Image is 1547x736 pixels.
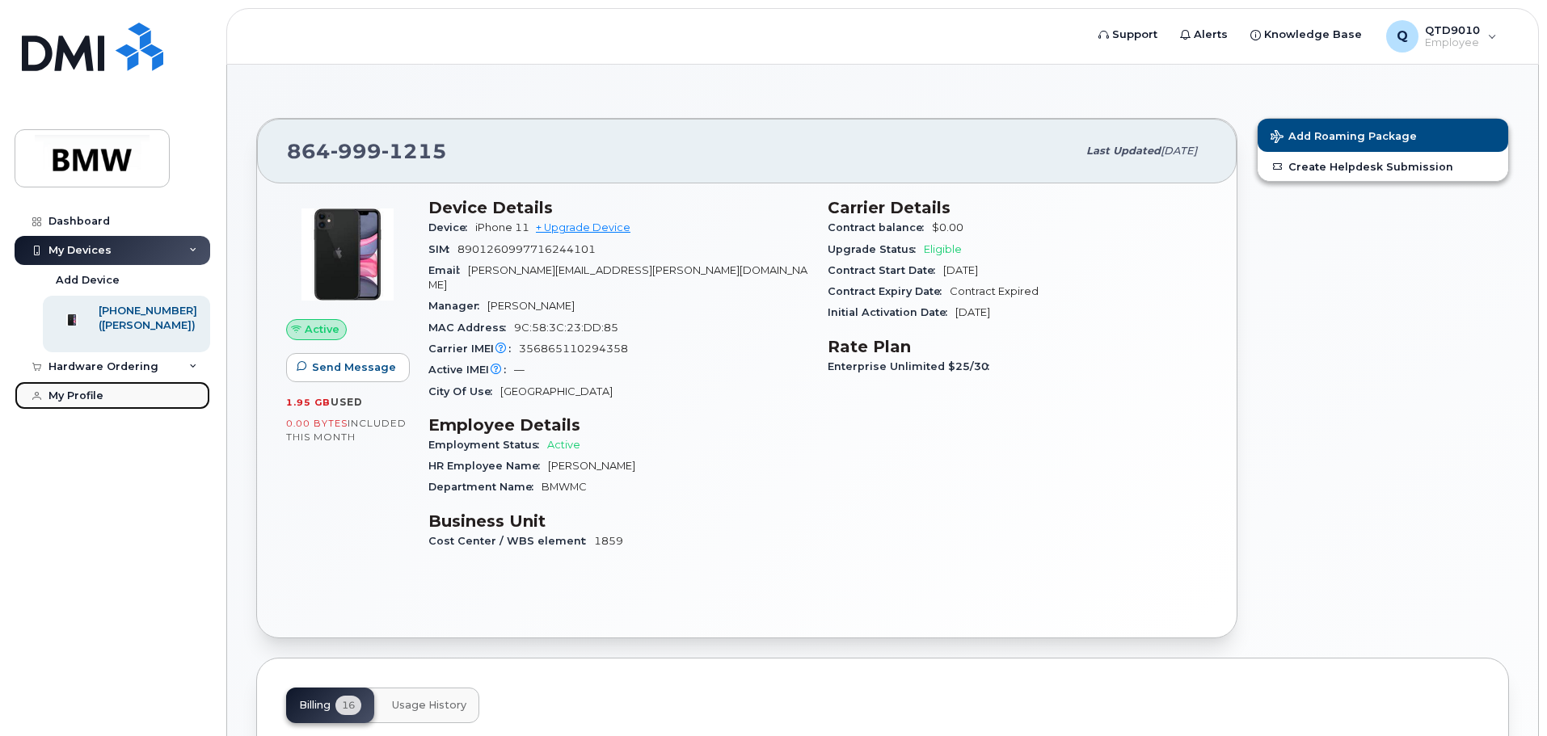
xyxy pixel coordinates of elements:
span: Device [428,221,475,233]
span: City Of Use [428,385,500,397]
span: Enterprise Unlimited $25/30 [828,360,997,372]
span: 1215 [381,139,447,163]
button: Send Message [286,353,410,382]
a: + Upgrade Device [536,221,630,233]
img: iPhone_11.jpg [299,206,396,303]
span: used [331,396,363,408]
span: [DATE] [943,264,978,276]
span: BMWMC [542,481,587,493]
a: Create Helpdesk Submission [1258,152,1508,181]
span: Department Name [428,481,542,493]
span: Usage History [392,699,466,712]
span: 356865110294358 [519,343,628,355]
span: 9C:58:3C:23:DD:85 [514,322,618,334]
span: MAC Address [428,322,514,334]
span: Eligible [924,243,962,255]
span: iPhone 11 [475,221,529,233]
span: Carrier IMEI [428,343,519,355]
button: Add Roaming Package [1258,119,1508,152]
span: Active [547,439,580,451]
span: SIM [428,243,457,255]
span: [PERSON_NAME] [548,460,635,472]
span: Last updated [1086,145,1161,157]
h3: Rate Plan [828,337,1208,356]
span: Contract Expiry Date [828,285,950,297]
span: Add Roaming Package [1271,130,1417,145]
h3: Carrier Details [828,198,1208,217]
span: Email [428,264,468,276]
span: 1859 [594,535,623,547]
span: [PERSON_NAME][EMAIL_ADDRESS][PERSON_NAME][DOMAIN_NAME] [428,264,807,291]
span: Upgrade Status [828,243,924,255]
span: [DATE] [1161,145,1197,157]
span: Contract balance [828,221,932,233]
span: 999 [331,139,381,163]
h3: Employee Details [428,415,808,435]
span: Cost Center / WBS element [428,535,594,547]
span: [DATE] [955,306,990,318]
span: 8901260997716244101 [457,243,596,255]
span: $0.00 [932,221,963,233]
span: 0.00 Bytes [286,418,348,429]
span: Contract Start Date [828,264,943,276]
iframe: Messenger Launcher [1477,666,1535,724]
span: Active [305,322,339,337]
span: Active IMEI [428,364,514,376]
span: Contract Expired [950,285,1039,297]
span: 1.95 GB [286,397,331,408]
span: — [514,364,525,376]
span: HR Employee Name [428,460,548,472]
span: Employment Status [428,439,547,451]
span: Send Message [312,360,396,375]
span: Manager [428,300,487,312]
h3: Device Details [428,198,808,217]
span: 864 [287,139,447,163]
h3: Business Unit [428,511,808,531]
span: [PERSON_NAME] [487,300,575,312]
span: [GEOGRAPHIC_DATA] [500,385,613,397]
span: Initial Activation Date [828,306,955,318]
